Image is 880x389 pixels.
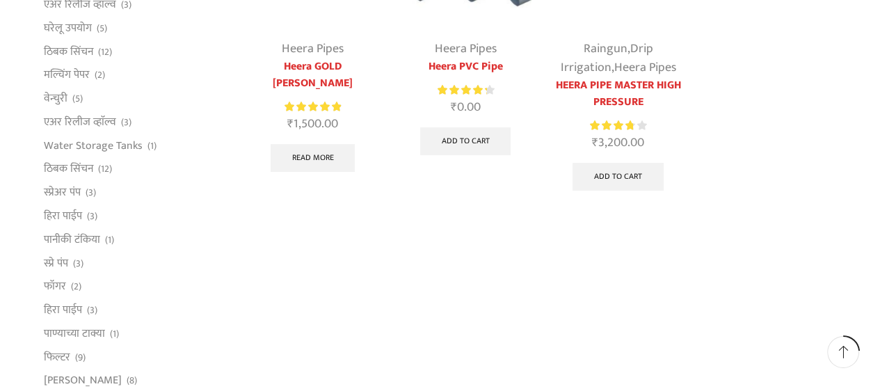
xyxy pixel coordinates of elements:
[44,110,116,134] a: एअर रिलीज व्हाॅल्व
[573,163,664,191] a: Add to cart: “HEERA PIPE MASTER HIGH PRESSURE”
[44,275,66,299] a: फॉगर
[121,116,131,129] span: (3)
[592,132,598,153] span: ₹
[44,16,92,40] a: घरेलू उपयोग
[105,233,114,247] span: (1)
[44,63,90,87] a: मल्चिंग पेपर
[583,38,627,59] a: Raingun
[590,118,634,133] span: Rated out of 5
[614,57,675,78] a: Heera Pipes
[285,100,341,114] span: Rated out of 5
[110,327,119,341] span: (1)
[399,58,531,75] a: Heera PVC Pipe
[86,186,96,200] span: (3)
[44,181,81,205] a: स्प्रेअर पंप
[72,92,83,106] span: (5)
[44,157,93,181] a: ठिबक सिंचन
[98,162,112,176] span: (12)
[271,144,355,172] a: Read more about “Heera GOLD Krishi Pipe”
[75,351,86,365] span: (9)
[438,83,488,97] span: Rated out of 5
[44,204,82,228] a: हिरा पाईप
[420,127,511,155] a: Add to cart: “Heera PVC Pipe”
[287,113,294,134] span: ₹
[552,77,684,111] a: HEERA PIPE MASTER HIGH PRESSURE
[127,374,137,388] span: (8)
[44,87,67,111] a: वेन्चुरी
[87,303,97,317] span: (3)
[95,68,105,82] span: (2)
[97,22,107,35] span: (5)
[44,345,70,369] a: फिल्टर
[285,100,341,114] div: Rated 5.00 out of 5
[560,38,653,78] a: Drip Irrigation
[282,38,344,59] a: Heera Pipes
[451,97,457,118] span: ₹
[73,257,83,271] span: (3)
[592,132,644,153] bdi: 3,200.00
[87,209,97,223] span: (3)
[451,97,481,118] bdi: 0.00
[287,113,338,134] bdi: 1,500.00
[71,280,81,294] span: (2)
[44,228,100,251] a: पानीकी टंकिया
[435,38,497,59] a: Heera Pipes
[98,45,112,59] span: (12)
[44,251,68,275] a: स्प्रे पंप
[147,139,157,153] span: (1)
[44,299,82,322] a: हिरा पाईप
[44,40,93,63] a: ठिबक सिंचन
[552,40,684,77] div: , ,
[44,134,143,157] a: Water Storage Tanks
[44,321,105,345] a: पाण्याच्या टाक्या
[247,58,378,92] a: Heera GOLD [PERSON_NAME]
[590,118,646,133] div: Rated 3.86 out of 5
[438,83,494,97] div: Rated 4.44 out of 5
